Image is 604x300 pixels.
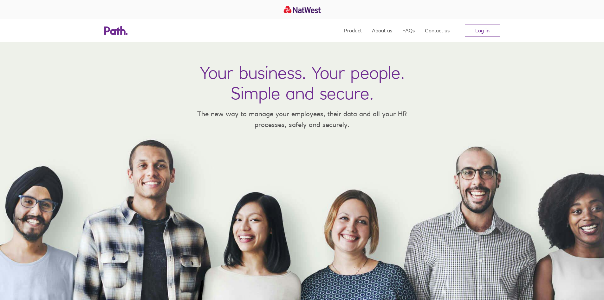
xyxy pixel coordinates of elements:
a: About us [372,19,392,42]
a: FAQs [402,19,415,42]
a: Log in [465,24,500,37]
p: The new way to manage your employees, their data and all your HR processes, safely and securely. [188,109,416,130]
a: Product [344,19,362,42]
h1: Your business. Your people. Simple and secure. [200,62,405,103]
a: Contact us [425,19,450,42]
